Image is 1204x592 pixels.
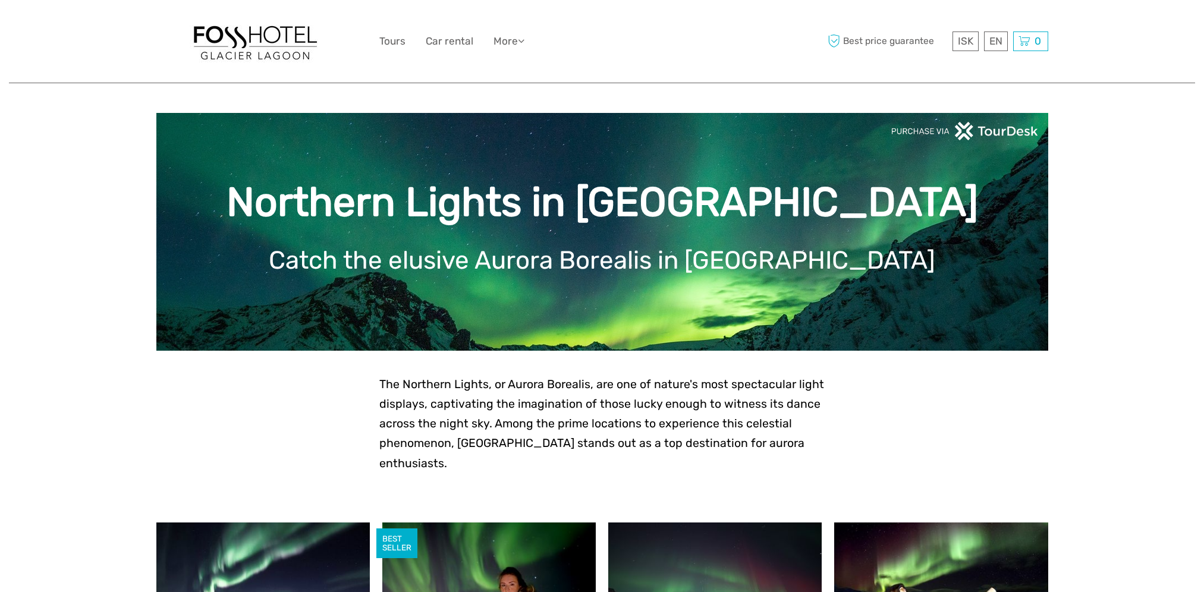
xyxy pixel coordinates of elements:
span: 0 [1033,35,1043,47]
span: ISK [958,35,973,47]
a: More [493,33,524,50]
img: PurchaseViaTourDeskwhite.png [891,122,1039,140]
img: 1303-6910c56d-1cb8-4c54-b886-5f11292459f5_logo_big.jpg [190,20,320,62]
div: EN [984,32,1008,51]
div: BEST SELLER [376,528,417,558]
span: Best price guarantee [825,32,950,51]
a: Car rental [426,33,473,50]
span: The Northern Lights, or Aurora Borealis, are one of nature's most spectacular light displays, cap... [379,377,824,470]
h1: Catch the elusive Aurora Borealis in [GEOGRAPHIC_DATA] [174,245,1030,275]
h1: Northern Lights in [GEOGRAPHIC_DATA] [174,178,1030,226]
a: Tours [379,33,405,50]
